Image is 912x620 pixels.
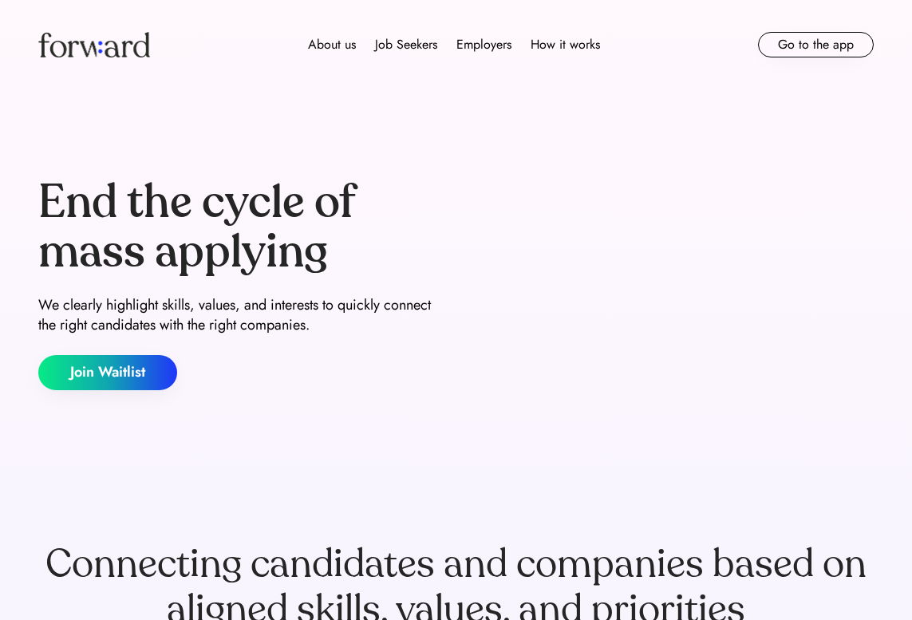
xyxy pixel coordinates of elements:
div: Employers [456,35,511,54]
img: Forward logo [38,32,150,57]
div: About us [308,35,356,54]
img: yH5BAEAAAAALAAAAAABAAEAAAIBRAA7 [463,121,874,446]
button: Go to the app [758,32,874,57]
div: Job Seekers [375,35,437,54]
div: End the cycle of mass applying [38,178,450,276]
div: We clearly highlight skills, values, and interests to quickly connect the right candidates with t... [38,295,450,335]
div: How it works [531,35,600,54]
button: Join Waitlist [38,355,177,390]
